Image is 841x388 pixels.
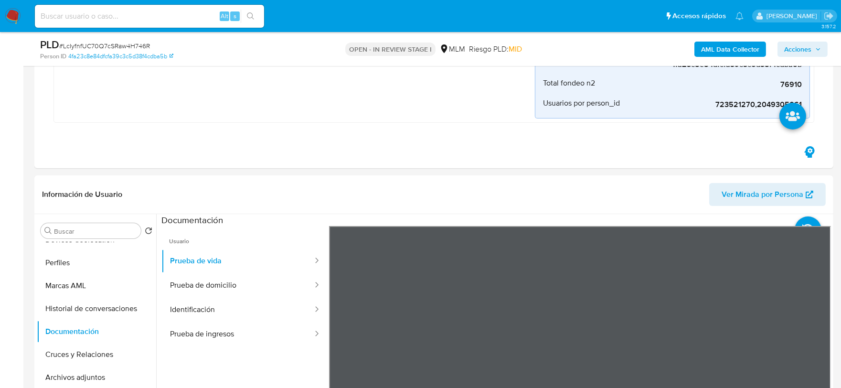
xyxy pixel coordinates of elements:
[68,52,173,61] a: 4fa23c8e84dfcfa39c3c5d38f4cdba5b
[54,227,137,236] input: Buscar
[439,44,465,54] div: MLM
[44,227,52,235] button: Buscar
[672,11,726,21] span: Accesos rápidos
[735,12,744,20] a: Notificaciones
[241,10,260,23] button: search-icon
[694,42,766,57] button: AML Data Collector
[59,41,150,51] span: # LcIyfnfUC70Q7cSRaw4H746R
[509,43,522,54] span: MID
[821,22,836,30] span: 3.157.2
[40,52,66,61] b: Person ID
[777,42,828,57] button: Acciones
[37,274,156,297] button: Marcas AML
[709,183,826,206] button: Ver Mirada por Persona
[35,10,264,22] input: Buscar usuario o caso...
[766,11,820,21] p: dalia.goicochea@mercadolibre.com.mx
[824,11,834,21] a: Salir
[784,42,811,57] span: Acciones
[37,251,156,274] button: Perfiles
[345,43,436,56] p: OPEN - IN REVIEW STAGE I
[701,42,759,57] b: AML Data Collector
[469,44,522,54] span: Riesgo PLD:
[221,11,228,21] span: Alt
[145,227,152,237] button: Volver al orden por defecto
[722,183,803,206] span: Ver Mirada por Persona
[37,343,156,366] button: Cruces y Relaciones
[40,37,59,52] b: PLD
[37,320,156,343] button: Documentación
[42,190,122,199] h1: Información de Usuario
[234,11,236,21] span: s
[37,297,156,320] button: Historial de conversaciones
